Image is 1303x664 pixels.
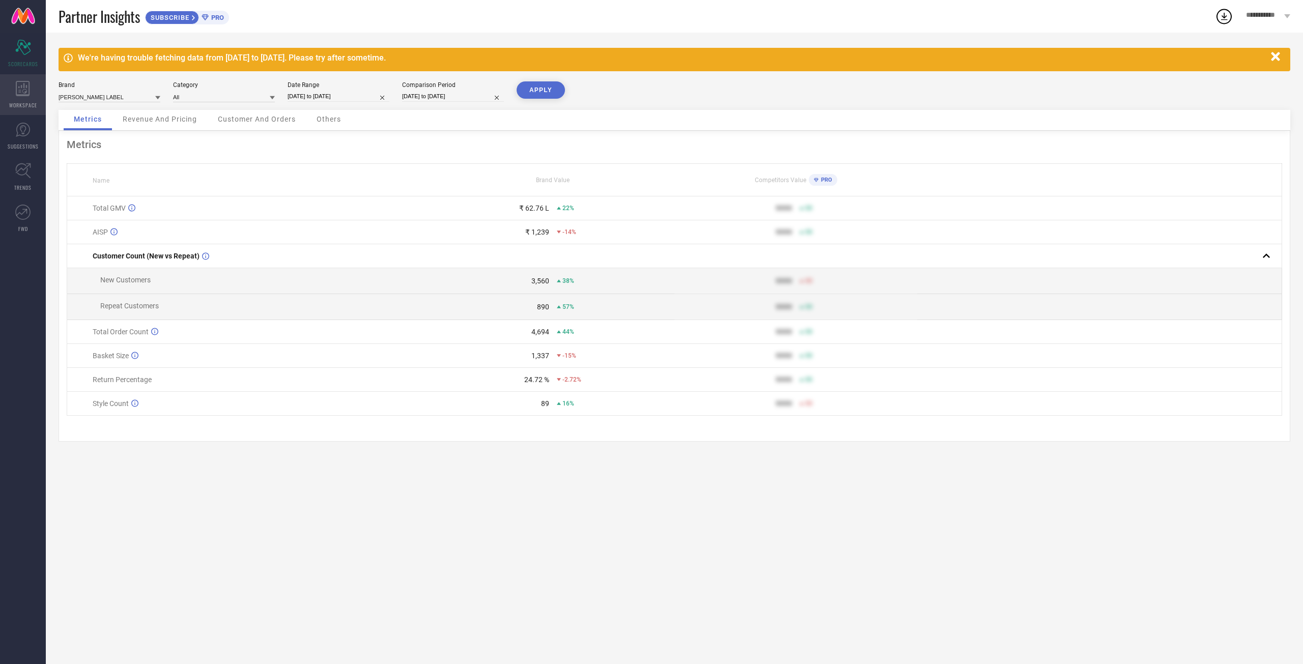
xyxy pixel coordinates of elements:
div: ₹ 62.76 L [519,204,549,212]
span: 44% [562,328,574,335]
span: Others [317,115,341,123]
div: 9999 [776,228,792,236]
a: SUBSCRIBEPRO [145,8,229,24]
span: -2.72% [562,376,581,383]
span: -14% [562,228,576,236]
div: 9999 [776,277,792,285]
span: New Customers [100,276,151,284]
span: Return Percentage [93,376,152,384]
span: 22% [562,205,574,212]
span: -15% [562,352,576,359]
div: Category [173,81,275,89]
span: Revenue And Pricing [123,115,197,123]
div: Date Range [288,81,389,89]
div: 1,337 [531,352,549,360]
span: Partner Insights [59,6,140,27]
span: 50 [805,352,812,359]
div: Open download list [1215,7,1233,25]
span: Repeat Customers [100,302,159,310]
span: WORKSPACE [9,101,37,109]
div: 24.72 % [524,376,549,384]
span: Customer And Orders [218,115,296,123]
div: ₹ 1,239 [525,228,549,236]
input: Select date range [288,91,389,102]
span: Brand Value [536,177,570,184]
div: 9999 [776,376,792,384]
span: 50 [805,277,812,284]
span: 38% [562,277,574,284]
div: 4,694 [531,328,549,336]
span: SCORECARDS [8,60,38,68]
div: Comparison Period [402,81,504,89]
button: APPLY [517,81,565,99]
div: 9999 [776,352,792,360]
div: 9999 [776,399,792,408]
span: Total Order Count [93,328,149,336]
div: 890 [537,303,549,311]
span: 50 [805,400,812,407]
div: Brand [59,81,160,89]
span: 50 [805,376,812,383]
span: 57% [562,303,574,310]
span: SUBSCRIBE [146,14,192,21]
span: FWD [18,225,28,233]
div: 9999 [776,204,792,212]
span: Metrics [74,115,102,123]
span: Name [93,177,109,184]
span: 50 [805,303,812,310]
span: 50 [805,328,812,335]
span: Competitors Value [755,177,806,184]
span: SUGGESTIONS [8,142,39,150]
span: PRO [818,177,832,183]
span: Basket Size [93,352,129,360]
span: AISP [93,228,108,236]
input: Select comparison period [402,91,504,102]
div: 9999 [776,328,792,336]
div: 89 [541,399,549,408]
div: We're having trouble fetching data from [DATE] to [DATE]. Please try after sometime. [78,53,1266,63]
div: 3,560 [531,277,549,285]
span: TRENDS [14,184,32,191]
span: PRO [209,14,224,21]
span: Style Count [93,399,129,408]
span: Customer Count (New vs Repeat) [93,252,200,260]
div: Metrics [67,138,1282,151]
div: 9999 [776,303,792,311]
span: Total GMV [93,204,126,212]
span: 16% [562,400,574,407]
span: 50 [805,205,812,212]
span: 50 [805,228,812,236]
